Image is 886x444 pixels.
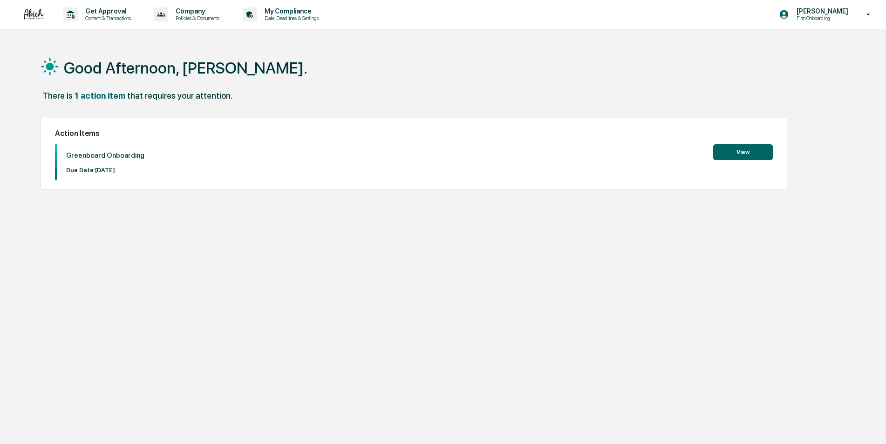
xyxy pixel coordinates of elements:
[789,15,853,21] p: Firm Onboarding
[78,7,136,15] p: Get Approval
[257,15,323,21] p: Data, Deadlines & Settings
[78,15,136,21] p: Content & Transactions
[713,147,773,156] a: View
[42,91,73,101] div: There is
[66,167,144,174] p: Due Date: [DATE]
[168,15,224,21] p: Policies & Documents
[75,91,125,101] div: 1 action item
[713,144,773,160] button: View
[789,7,853,15] p: [PERSON_NAME]
[22,8,45,20] img: logo
[66,151,144,160] p: Greenboard Onboarding
[64,59,307,77] h1: Good Afternoon, [PERSON_NAME].
[257,7,323,15] p: My Compliance
[55,129,773,138] h2: Action Items
[168,7,224,15] p: Company
[127,91,232,101] div: that requires your attention.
